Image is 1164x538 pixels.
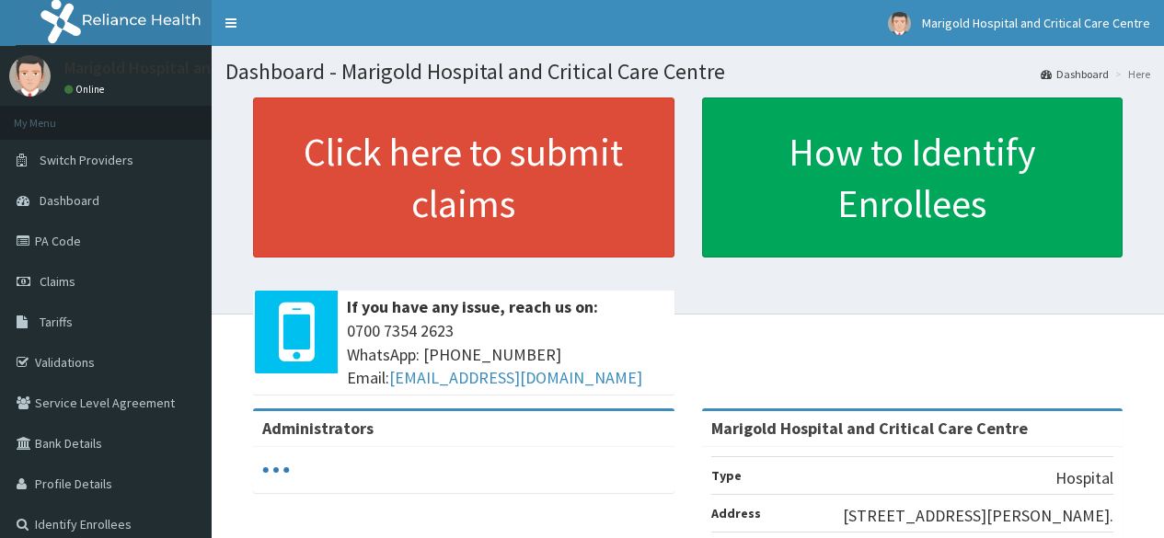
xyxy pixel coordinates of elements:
b: Type [711,467,742,484]
span: Dashboard [40,192,99,209]
b: If you have any issue, reach us on: [347,296,598,317]
img: User Image [9,55,51,97]
strong: Marigold Hospital and Critical Care Centre [711,418,1028,439]
svg: audio-loading [262,456,290,484]
span: Marigold Hospital and Critical Care Centre [922,15,1150,31]
b: Administrators [262,418,374,439]
a: Click here to submit claims [253,97,674,258]
span: Tariffs [40,314,73,330]
span: Switch Providers [40,152,133,168]
b: Address [711,505,761,521]
p: Marigold Hospital and Critical Care Centre [64,60,363,76]
a: How to Identify Enrollees [702,97,1124,258]
a: Dashboard [1041,66,1109,82]
p: Hospital [1055,466,1113,490]
p: [STREET_ADDRESS][PERSON_NAME]. [843,504,1113,528]
h1: Dashboard - Marigold Hospital and Critical Care Centre [225,60,1150,84]
a: [EMAIL_ADDRESS][DOMAIN_NAME] [389,367,642,388]
span: 0700 7354 2623 WhatsApp: [PHONE_NUMBER] Email: [347,319,665,390]
a: Online [64,83,109,96]
span: Claims [40,273,75,290]
li: Here [1111,66,1150,82]
img: User Image [888,12,911,35]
